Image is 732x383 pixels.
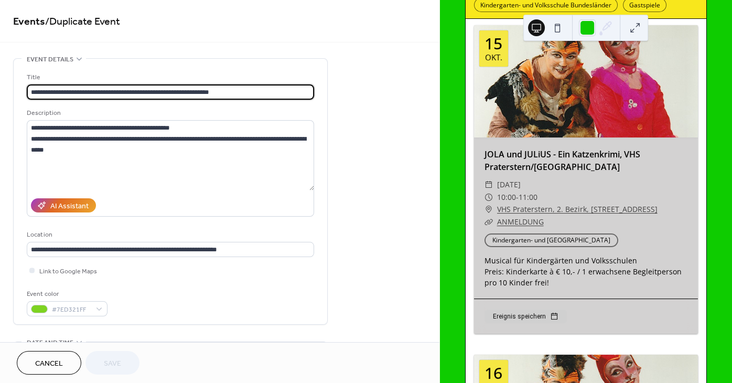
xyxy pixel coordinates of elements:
div: Event color [27,289,105,300]
span: - [516,191,519,204]
span: / Duplicate Event [45,12,120,32]
div: Musical für Kindergärten und Volksschulen Preis: Kinderkarte à € 10,- / 1 erwachsene Begleitperso... [474,255,698,288]
a: Events [13,12,45,32]
div: AI Assistant [50,201,89,212]
span: Date and time [27,337,73,348]
div: 16 [485,365,502,381]
span: [DATE] [497,178,521,191]
div: Title [27,72,312,83]
span: Link to Google Maps [39,266,97,277]
a: VHS Praterstern, 2. Bezirk, [STREET_ADDRESS] [497,203,658,216]
div: ​ [485,216,493,228]
span: Event details [27,54,73,65]
div: Location [27,229,312,240]
span: Cancel [35,358,63,369]
button: Cancel [17,351,81,375]
a: JOLA und JULiUS - Ein Katzenkrimi, VHS Praterstern/[GEOGRAPHIC_DATA] [485,148,640,173]
button: AI Assistant [31,198,96,212]
div: ​ [485,203,493,216]
span: 11:00 [519,191,537,204]
span: 10:00 [497,191,516,204]
div: Description [27,108,312,119]
div: ​ [485,178,493,191]
button: Ereignis speichern [485,310,567,323]
span: #7ED321FF [52,304,91,315]
div: Okt. [485,54,502,61]
a: ANMELDUNG [497,217,544,227]
div: ​ [485,191,493,204]
div: 15 [485,36,502,51]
